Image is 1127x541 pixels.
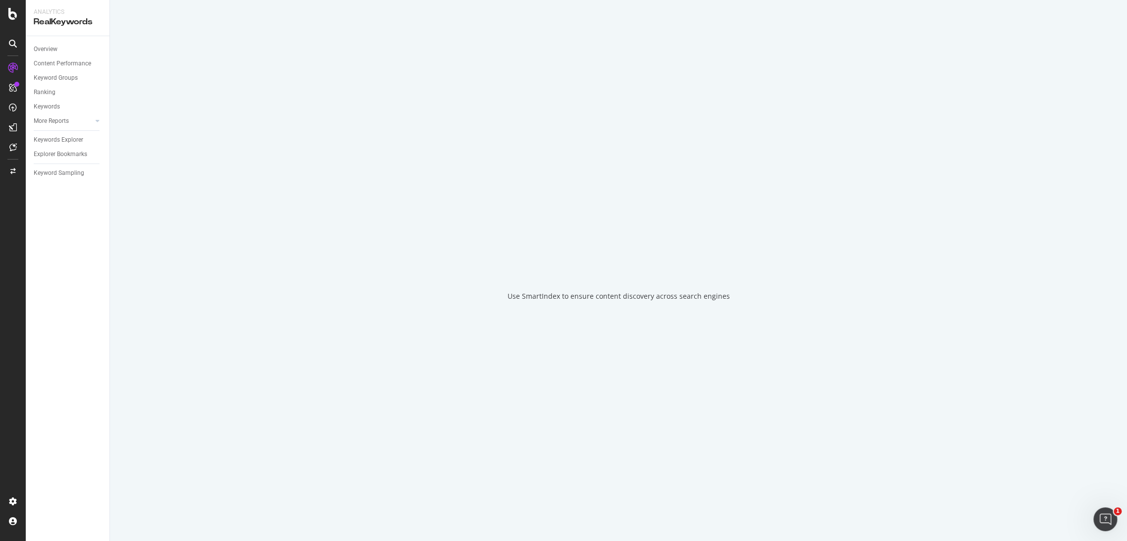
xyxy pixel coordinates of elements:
[34,116,93,126] a: More Reports
[34,168,84,178] div: Keyword Sampling
[508,291,730,301] div: Use SmartIndex to ensure content discovery across search engines
[1114,507,1122,515] span: 1
[34,168,102,178] a: Keyword Sampling
[34,58,102,69] a: Content Performance
[34,16,102,28] div: RealKeywords
[34,135,102,145] a: Keywords Explorer
[34,87,102,98] a: Ranking
[34,149,102,160] a: Explorer Bookmarks
[34,8,102,16] div: Analytics
[34,73,78,83] div: Keyword Groups
[34,44,102,54] a: Overview
[34,44,57,54] div: Overview
[34,102,60,112] div: Keywords
[34,116,69,126] div: More Reports
[583,240,654,275] div: animation
[1093,507,1117,531] iframe: Intercom live chat
[34,73,102,83] a: Keyword Groups
[34,87,55,98] div: Ranking
[34,135,83,145] div: Keywords Explorer
[34,149,87,160] div: Explorer Bookmarks
[34,102,102,112] a: Keywords
[34,58,91,69] div: Content Performance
